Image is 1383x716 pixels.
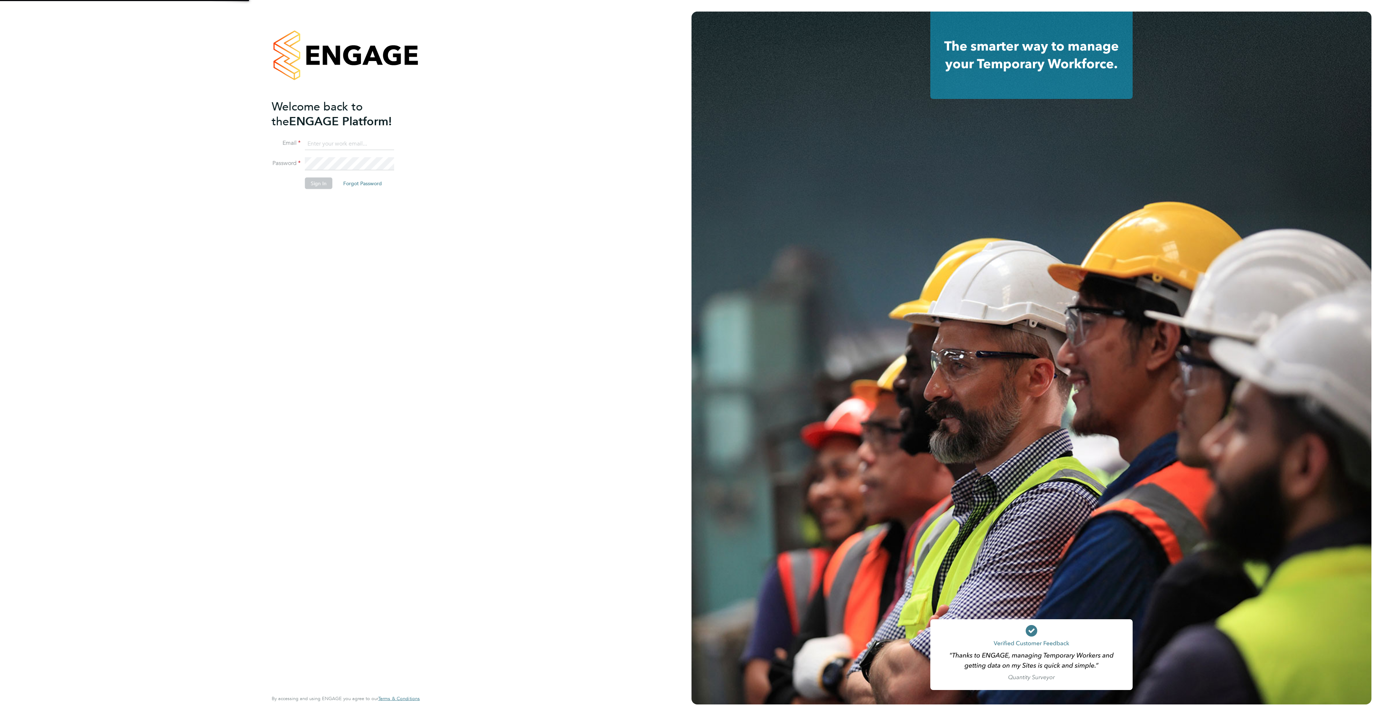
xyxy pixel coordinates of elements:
button: Forgot Password [337,178,388,189]
label: Password [272,160,301,167]
label: Email [272,139,301,147]
h2: ENGAGE Platform! [272,99,413,129]
button: Sign In [305,178,332,189]
input: Enter your work email... [305,137,394,150]
span: Welcome back to the [272,99,363,128]
span: By accessing and using ENGAGE you agree to our [272,695,420,702]
a: Terms & Conditions [378,696,420,702]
